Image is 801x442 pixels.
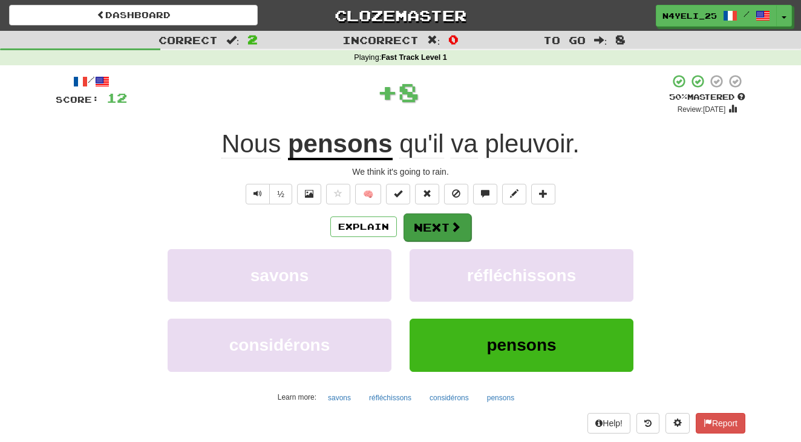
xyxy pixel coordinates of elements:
button: Show image (alt+x) [297,184,321,204]
small: Review: [DATE] [678,105,726,114]
button: pensons [410,319,633,371]
a: Clozemaster [276,5,525,26]
button: savons [321,389,358,407]
button: réfléchissons [410,249,633,302]
span: N4yeli_25 [662,10,717,21]
button: Edit sentence (alt+d) [502,184,526,204]
span: : [226,35,240,45]
button: Play sentence audio (ctl+space) [246,184,270,204]
button: considérons [168,319,391,371]
span: Correct [159,34,218,46]
span: Score: [56,94,99,105]
span: pensons [486,336,556,354]
a: Dashboard [9,5,258,25]
button: pensons [480,389,521,407]
span: : [594,35,607,45]
div: We think it's going to rain. [56,166,745,178]
span: 0 [448,32,459,47]
span: . [393,129,580,158]
span: 8 [398,77,419,107]
span: considérons [229,336,330,354]
strong: Fast Track Level 1 [381,53,447,62]
button: Set this sentence to 100% Mastered (alt+m) [386,184,410,204]
span: qu'il [399,129,443,158]
button: 🧠 [355,184,381,204]
span: Nous [221,129,281,158]
button: Reset to 0% Mastered (alt+r) [415,184,439,204]
button: Next [404,213,471,241]
span: 12 [106,90,127,105]
button: Add to collection (alt+a) [531,184,555,204]
span: : [427,35,440,45]
button: Explain [330,216,397,237]
span: 8 [615,32,626,47]
button: Ignore sentence (alt+i) [444,184,468,204]
span: savons [250,266,309,285]
button: Favorite sentence (alt+f) [326,184,350,204]
button: savons [168,249,391,302]
u: pensons [288,129,393,160]
span: / [744,10,750,18]
a: N4yeli_25 / [656,5,777,27]
button: Report [696,413,745,434]
span: To go [543,34,586,46]
div: / [56,74,127,89]
div: Mastered [669,92,745,103]
button: Discuss sentence (alt+u) [473,184,497,204]
div: Text-to-speech controls [243,184,292,204]
button: Round history (alt+y) [636,413,659,434]
span: va [451,129,477,158]
span: 2 [247,32,258,47]
span: pleuvoir [485,129,572,158]
small: Learn more: [278,393,316,401]
button: ½ [269,184,292,204]
span: Incorrect [342,34,419,46]
button: considérons [423,389,476,407]
button: Help! [587,413,630,434]
span: réfléchissons [467,266,577,285]
span: 50 % [669,92,687,102]
span: + [377,74,398,110]
button: réfléchissons [362,389,418,407]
